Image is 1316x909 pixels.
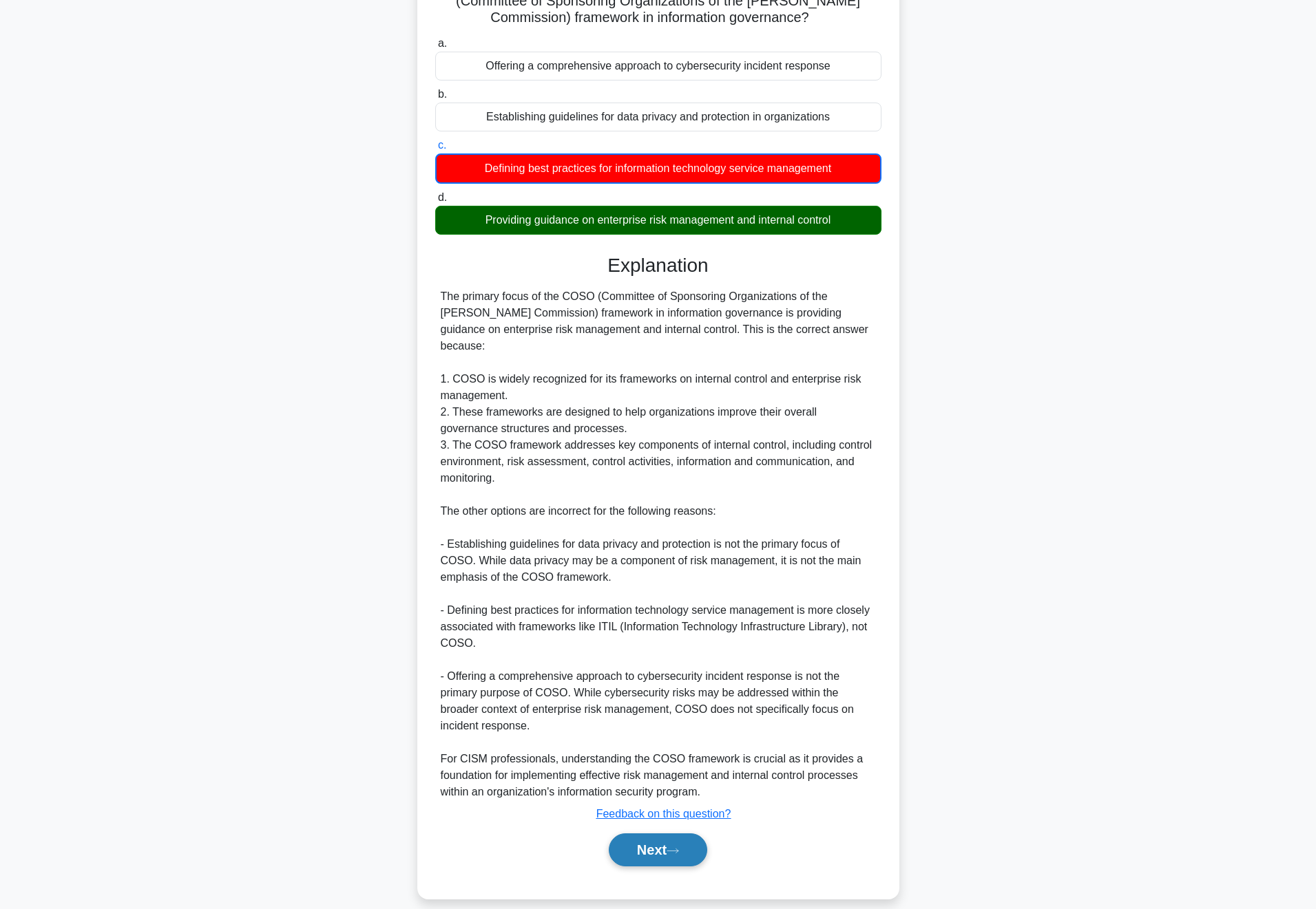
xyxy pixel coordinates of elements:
a: Feedback on this question? [596,808,731,820]
div: Defining best practices for information technology service management [435,153,881,184]
span: c. [438,139,446,151]
button: Next [609,833,707,866]
span: d. [438,191,447,203]
div: Establishing guidelines for data privacy and protection in organizations [435,103,881,131]
div: The primary focus of the COSO (Committee of Sponsoring Organizations of the [PERSON_NAME] Commiss... [441,288,876,800]
h3: Explanation [443,254,873,277]
div: Offering a comprehensive approach to cybersecurity incident response [435,52,881,81]
div: Providing guidance on enterprise risk management and internal control [435,206,881,235]
span: a. [438,37,447,49]
span: b. [438,88,447,100]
